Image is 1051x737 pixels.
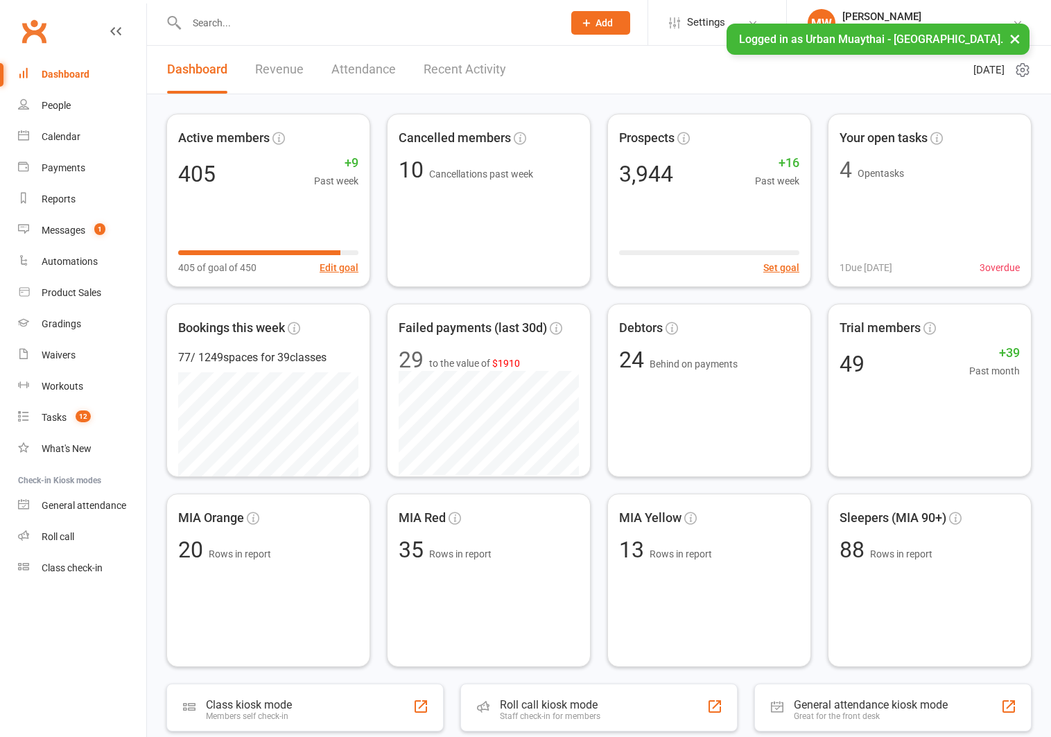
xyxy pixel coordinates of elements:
button: × [1002,24,1027,53]
a: Payments [18,153,146,184]
div: Product Sales [42,287,101,298]
div: General attendance kiosk mode [794,698,948,711]
div: Tasks [42,412,67,423]
span: +9 [314,153,358,173]
span: Open tasks [858,168,904,179]
span: to the value of [429,356,520,371]
button: Edit goal [320,260,358,275]
span: 35 [399,537,429,563]
div: 405 [178,163,216,185]
span: Active members [178,128,270,148]
div: Payments [42,162,85,173]
a: Dashboard [18,59,146,90]
span: Settings [687,7,725,38]
a: People [18,90,146,121]
div: MW [808,9,835,37]
span: 20 [178,537,209,563]
span: Trial members [840,318,921,338]
div: Messages [42,225,85,236]
span: 405 of goal of 450 [178,260,257,275]
span: Your open tasks [840,128,928,148]
a: What's New [18,433,146,465]
span: Rows in report [870,548,932,560]
span: Sleepers (MIA 90+) [840,508,946,528]
span: 13 [619,537,650,563]
div: Automations [42,256,98,267]
a: Class kiosk mode [18,553,146,584]
span: Behind on payments [650,358,738,370]
a: Gradings [18,309,146,340]
div: Gradings [42,318,81,329]
div: [PERSON_NAME] [842,10,1012,23]
span: Past month [969,363,1020,379]
div: Great for the front desk [794,711,948,721]
a: Attendance [331,46,396,94]
span: Past week [314,173,358,189]
span: $1910 [492,358,520,369]
a: General attendance kiosk mode [18,490,146,521]
span: MIA Orange [178,508,244,528]
div: Class kiosk mode [206,698,292,711]
button: Set goal [763,260,799,275]
span: +16 [755,153,799,173]
a: Tasks 12 [18,402,146,433]
div: General attendance [42,500,126,511]
a: Automations [18,246,146,277]
span: Bookings this week [178,318,285,338]
a: Calendar [18,121,146,153]
div: 29 [399,349,424,371]
a: Reports [18,184,146,215]
a: Roll call [18,521,146,553]
span: MIA Yellow [619,508,681,528]
span: 10 [399,157,429,183]
a: Recent Activity [424,46,506,94]
span: Past week [755,173,799,189]
span: +39 [969,343,1020,363]
div: Staff check-in for members [500,711,600,721]
div: People [42,100,71,111]
div: Roll call [42,531,74,542]
div: Roll call kiosk mode [500,698,600,711]
a: Clubworx [17,14,51,49]
span: MIA Red [399,508,446,528]
div: 4 [840,159,852,181]
input: Search... [182,13,553,33]
div: 77 / 1249 spaces for 39 classes [178,349,358,367]
span: Add [596,17,613,28]
span: 1 [94,223,105,235]
div: Urban Muaythai - [GEOGRAPHIC_DATA] [842,23,1012,35]
span: Debtors [619,318,663,338]
div: Dashboard [42,69,89,80]
div: Reports [42,193,76,205]
div: 3,944 [619,163,673,185]
span: Logged in as Urban Muaythai - [GEOGRAPHIC_DATA]. [739,33,1003,46]
span: Rows in report [429,548,492,560]
span: Cancellations past week [429,168,533,180]
a: Workouts [18,371,146,402]
button: Add [571,11,630,35]
span: 12 [76,410,91,422]
div: Calendar [42,131,80,142]
span: 3 overdue [980,260,1020,275]
span: Prospects [619,128,675,148]
div: Members self check-in [206,711,292,721]
span: [DATE] [973,62,1005,78]
div: Workouts [42,381,83,392]
div: What's New [42,443,92,454]
span: Rows in report [209,548,271,560]
a: Dashboard [167,46,227,94]
span: 1 Due [DATE] [840,260,892,275]
span: Rows in report [650,548,712,560]
a: Product Sales [18,277,146,309]
a: Revenue [255,46,304,94]
div: 49 [840,353,865,375]
span: 24 [619,347,650,373]
div: Class check-in [42,562,103,573]
span: 88 [840,537,870,563]
span: Failed payments (last 30d) [399,318,547,338]
span: Cancelled members [399,128,511,148]
a: Messages 1 [18,215,146,246]
a: Waivers [18,340,146,371]
div: Waivers [42,349,76,361]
